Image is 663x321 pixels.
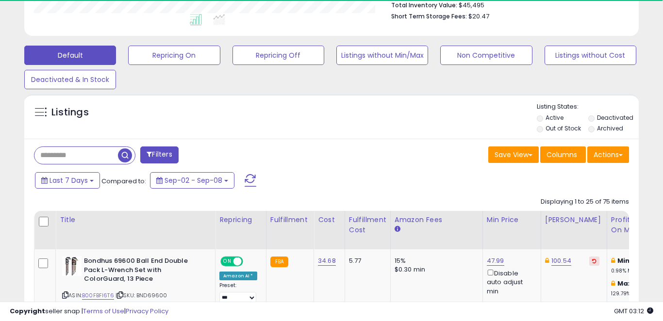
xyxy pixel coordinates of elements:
span: Sep-02 - Sep-08 [165,176,222,185]
b: Total Inventory Value: [391,1,457,9]
button: Repricing Off [232,46,324,65]
strong: Copyright [10,306,45,316]
div: Repricing [219,215,262,225]
div: Fulfillment Cost [349,215,386,235]
label: Deactivated [597,113,633,122]
div: $0.30 min [395,265,475,274]
b: Max: [617,279,634,288]
span: 2025-09-16 03:12 GMT [614,306,653,316]
button: Filters [140,146,178,163]
a: Terms of Use [83,306,124,316]
button: Columns [540,146,586,163]
button: Repricing On [128,46,220,65]
div: Amazon AI * [219,272,257,280]
div: Min Price [487,215,537,225]
span: Last 7 Days [50,176,88,185]
span: OFF [242,257,257,266]
h5: Listings [51,106,89,119]
a: 47.99 [487,256,504,266]
div: seller snap | | [10,307,168,316]
button: Listings without Cost [545,46,636,65]
label: Active [546,113,564,122]
b: Min: [617,256,632,265]
div: Title [60,215,211,225]
button: Deactivated & In Stock [24,70,116,89]
small: Amazon Fees. [395,225,400,234]
span: Compared to: [101,177,146,186]
span: | SKU: BND69600 [116,291,167,299]
a: 34.68 [318,256,336,266]
b: Short Term Storage Fees: [391,12,467,20]
div: Cost [318,215,341,225]
button: Actions [587,146,629,163]
a: 100.54 [551,256,571,266]
div: Preset: [219,282,259,304]
small: FBA [270,257,288,267]
div: 15% [395,257,475,265]
a: B00FBFI6T6 [82,291,114,300]
p: Listing States: [537,102,639,112]
button: Last 7 Days [35,172,100,189]
div: [PERSON_NAME] [545,215,603,225]
img: 4191dTQHjML._SL40_.jpg [62,257,82,276]
button: Sep-02 - Sep-08 [150,172,234,189]
span: $20.47 [468,12,489,21]
span: ON [221,257,233,266]
div: Fulfillment [270,215,310,225]
button: Non Competitive [440,46,532,65]
button: Listings without Min/Max [336,46,428,65]
label: Out of Stock [546,124,581,132]
a: Privacy Policy [126,306,168,316]
label: Archived [597,124,623,132]
button: Save View [488,146,539,163]
div: Disable auto adjust min [487,268,533,296]
b: Bondhus 69600 Ball End Double Pack L-Wrench Set with ColorGuard, 13 Piece [84,257,202,286]
button: Default [24,46,116,65]
div: Displaying 1 to 25 of 75 items [541,197,629,207]
div: 5.77 [349,257,383,265]
div: Amazon Fees [395,215,479,225]
span: Columns [547,150,577,160]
